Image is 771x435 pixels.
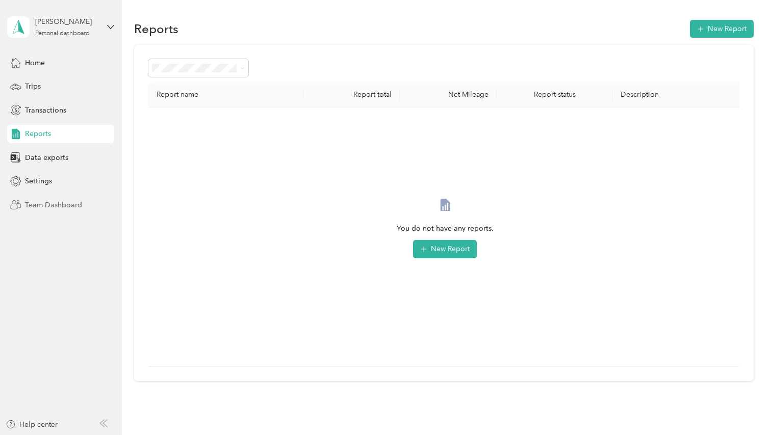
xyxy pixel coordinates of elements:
[35,31,90,37] div: Personal dashboard
[35,16,99,27] div: [PERSON_NAME]
[134,23,178,34] h1: Reports
[397,223,494,234] span: You do not have any reports.
[25,176,52,186] span: Settings
[25,200,82,210] span: Team Dashboard
[690,20,754,38] button: New Report
[25,105,66,116] span: Transactions
[505,90,605,99] div: Report status
[714,378,771,435] iframe: Everlance-gr Chat Button Frame
[413,240,477,258] button: New Report
[400,82,497,107] th: Net Mileage
[25,81,41,92] span: Trips
[303,82,400,107] th: Report total
[25,58,45,68] span: Home
[148,82,303,107] th: Report name
[25,152,68,163] span: Data exports
[25,128,51,139] span: Reports
[6,419,58,430] button: Help center
[612,82,741,107] th: Description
